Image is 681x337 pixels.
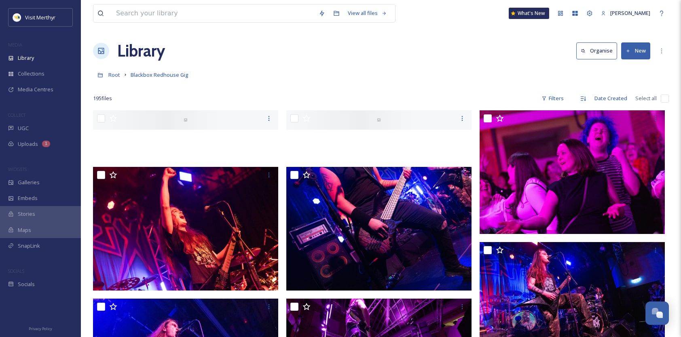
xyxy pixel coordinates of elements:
[108,70,120,80] a: Root
[509,8,549,19] a: What's New
[18,194,38,202] span: Embeds
[18,70,44,78] span: Collections
[8,166,27,172] span: WIDGETS
[93,95,112,102] span: 195 file s
[8,268,24,274] span: SOCIALS
[635,95,657,102] span: Select all
[117,39,165,63] a: Library
[610,9,650,17] span: [PERSON_NAME]
[286,167,472,291] img: BBM-2198-0200.jpg
[13,13,21,21] img: download.jpeg
[344,5,391,21] a: View all files
[597,5,654,21] a: [PERSON_NAME]
[25,14,55,21] span: Visit Merthyr
[621,42,650,59] button: New
[18,54,34,62] span: Library
[18,179,40,186] span: Galleries
[18,226,31,234] span: Maps
[18,210,35,218] span: Stories
[93,167,278,291] img: BBM-2198-0229.jpg
[131,71,188,78] span: Blackbox Redhouse Gig
[576,42,617,59] button: Organise
[18,242,40,250] span: SnapLink
[131,70,188,80] a: Blackbox Redhouse Gig
[645,301,669,325] button: Open Chat
[537,91,568,106] div: Filters
[29,323,52,333] a: Privacy Policy
[18,86,53,93] span: Media Centres
[18,140,38,148] span: Uploads
[18,280,35,288] span: Socials
[8,42,22,48] span: MEDIA
[480,110,665,234] img: BBM-2217-0156.jpg
[8,112,25,118] span: COLLECT
[42,141,50,147] div: 1
[576,42,621,59] a: Organise
[590,91,631,106] div: Date Created
[29,326,52,331] span: Privacy Policy
[108,71,120,78] span: Root
[112,4,315,22] input: Search your library
[18,124,29,132] span: UGC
